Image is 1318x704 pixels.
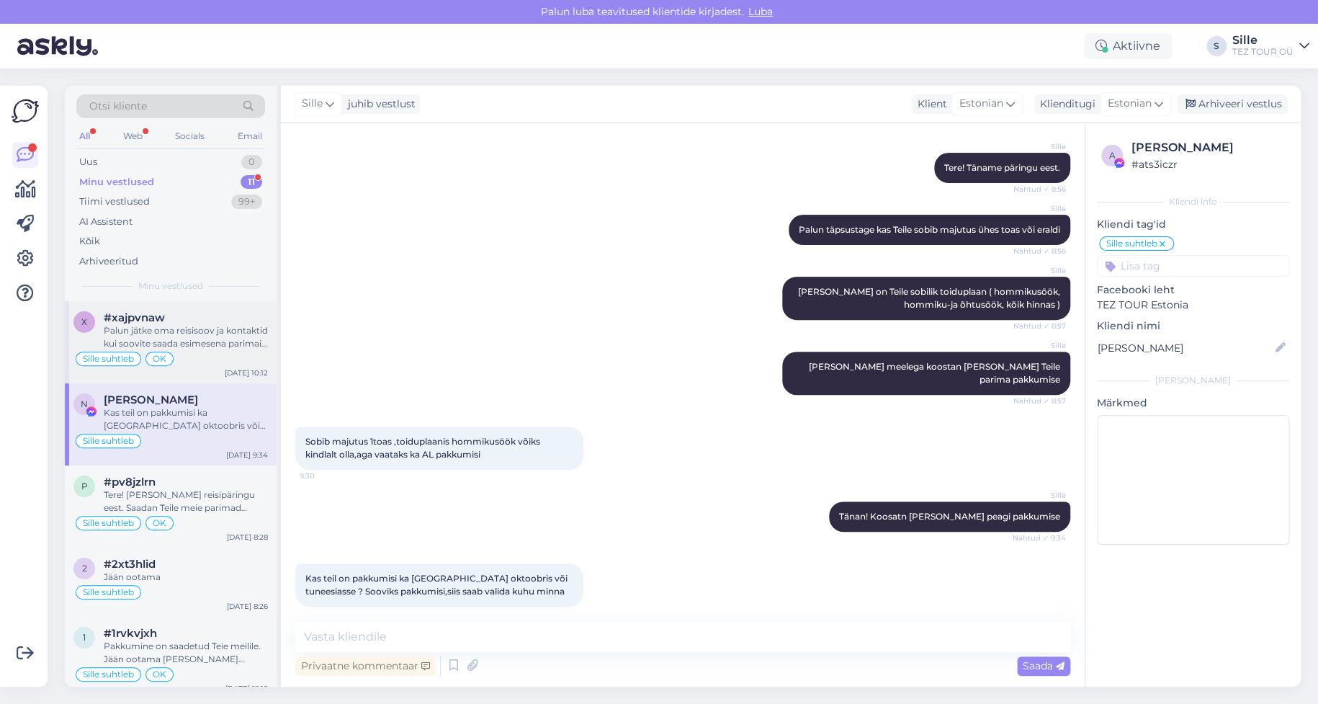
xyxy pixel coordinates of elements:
p: TEZ TOUR Estonia [1097,298,1289,313]
div: [DATE] 9:34 [226,450,268,460]
div: [DATE] 12:18 [225,683,268,694]
div: [DATE] 8:28 [227,532,268,543]
span: 9:34 [300,607,354,618]
input: Lisa nimi [1098,340,1273,356]
div: Aktiivne [1084,33,1172,59]
span: Sille [1012,203,1066,214]
div: Jään ootama [104,571,268,584]
span: Sille suhtleb [1106,239,1157,248]
span: #1rvkvjxh [104,627,157,640]
span: Tänan! Koosatn [PERSON_NAME] peagi pakkumise [839,511,1060,522]
span: Luba [744,5,777,18]
a: SilleTEZ TOUR OÜ [1232,35,1309,58]
div: Pakkumine on saadetud Teie meilile. Jään ootama [PERSON_NAME] vastust ja andmeid broneerimiseks. [104,640,268,666]
div: Sille [1232,35,1294,46]
span: N [81,398,88,409]
span: #2xt3hlid [104,558,156,571]
div: 11 [241,175,262,190]
span: Nähtud ✓ 8:56 [1012,246,1066,257]
span: Sobib majutus 1toas ,toiduplaanis hommikusöök võiks kindlalt olla,aga vaataks ka AL pakkumisi [305,436,542,460]
input: Lisa tag [1097,255,1289,277]
span: Otsi kliente [89,99,147,114]
span: x [81,316,87,327]
span: Tere! Täname päringu eest. [944,162,1060,173]
span: Nähtud ✓ 8:56 [1012,184,1066,195]
span: Nähtud ✓ 8:57 [1012,321,1066,331]
img: Askly Logo [12,97,39,125]
span: Kas teil on pakkumisi ka [GEOGRAPHIC_DATA] oktoobris või tuneesiasse ? Sooviks pakkumisi,siis saa... [305,573,570,597]
p: Märkmed [1097,396,1289,411]
div: AI Assistent [79,215,133,229]
span: Sille suhtleb [83,588,134,597]
div: Kliendi info [1097,195,1289,208]
div: Minu vestlused [79,175,154,190]
span: Sille [1012,141,1066,152]
span: Saada [1023,659,1064,672]
span: Sille [302,96,323,112]
span: Estonian [1108,96,1152,112]
span: OK [153,670,166,679]
span: a [1109,150,1116,161]
div: 0 [241,155,262,169]
span: Estonian [959,96,1003,112]
span: Sille suhtleb [83,437,134,445]
span: Minu vestlused [138,280,203,293]
span: Palun täpsustage kas Teile sobib majutus ühes toas või eraldi [799,224,1060,235]
p: Kliendi tag'id [1097,217,1289,232]
div: Uus [79,155,97,169]
div: Klient [912,97,947,112]
div: [PERSON_NAME] [1131,139,1285,156]
span: 9:30 [300,471,354,481]
span: [PERSON_NAME] meelega koostan [PERSON_NAME] Teile parima pakkumise [809,361,1062,385]
div: Kõik [79,234,100,249]
span: Nähtud ✓ 8:57 [1012,396,1066,406]
span: Sille suhtleb [83,670,134,679]
div: Privaatne kommentaar [295,656,436,676]
div: Tere! [PERSON_NAME] reisipäringu eest. Saadan Teile meie parimad pakkumised esimesel võimalusel. ... [104,489,268,514]
span: #xajpvnaw [104,311,165,324]
div: Socials [172,127,207,146]
span: OK [153,355,166,363]
div: juhib vestlust [342,97,416,112]
div: Arhiveeri vestlus [1177,94,1288,114]
div: S [1206,36,1227,56]
div: TEZ TOUR OÜ [1232,46,1294,58]
p: Kliendi nimi [1097,318,1289,334]
div: Klienditugi [1034,97,1095,112]
div: Palun jätke oma reisisoov ja kontaktid kui soovite saada esimesena parimaid avamispakkumisi [104,324,268,350]
p: Facebooki leht [1097,282,1289,298]
span: 2 [82,563,87,574]
div: # ats3iczr [1131,156,1285,172]
div: All [76,127,93,146]
span: [PERSON_NAME] on Teile sobilik toiduplaan ( hommikusöök, hommiku-ja õhtusöök, kõik hinnas ) [798,286,1062,310]
div: [PERSON_NAME] [1097,374,1289,387]
span: Sille suhtleb [83,519,134,527]
span: #pv8jzlrn [104,476,156,489]
div: Web [120,127,145,146]
span: p [81,481,88,491]
span: Nata Olen [104,393,198,406]
span: 1 [83,632,86,643]
div: [DATE] 10:12 [225,367,268,378]
div: Tiimi vestlused [79,195,150,209]
div: Email [235,127,265,146]
span: Nähtud ✓ 9:34 [1012,533,1066,543]
div: 99+ [231,195,262,209]
span: Sille [1012,340,1066,351]
span: Sille [1012,265,1066,276]
div: Arhiveeritud [79,254,138,269]
span: Sille suhtleb [83,355,134,363]
div: Kas teil on pakkumisi ka [GEOGRAPHIC_DATA] oktoobris või tuneesiasse ? Sooviks pakkumisi,siis saa... [104,406,268,432]
div: [DATE] 8:26 [227,601,268,612]
span: Sille [1012,490,1066,501]
span: OK [153,519,166,527]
